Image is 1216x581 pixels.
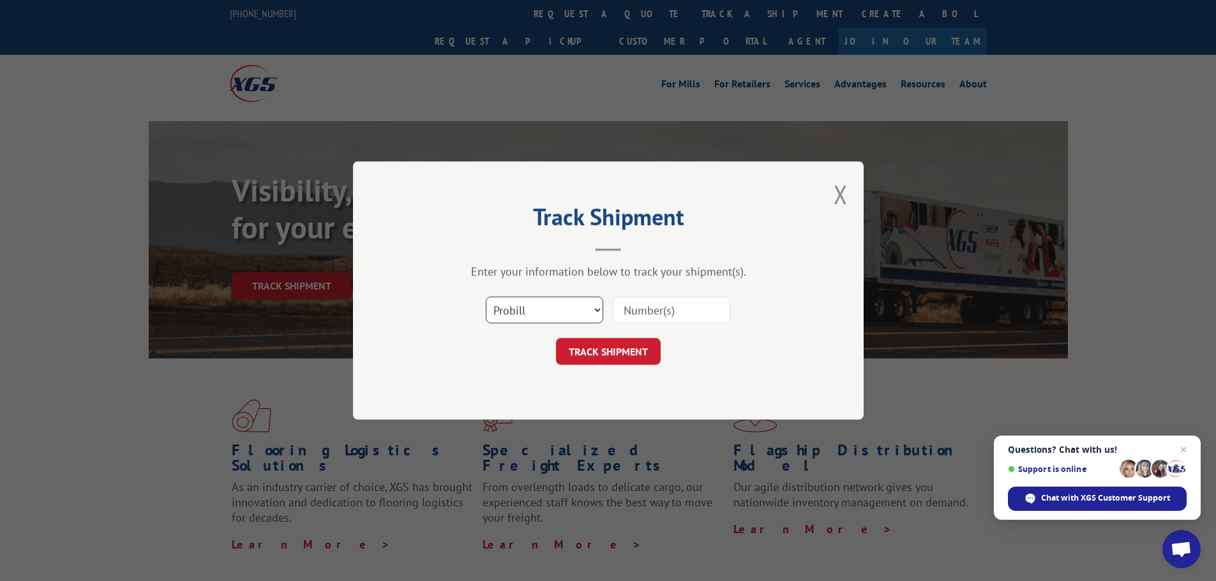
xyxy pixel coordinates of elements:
[556,338,661,365] button: TRACK SHIPMENT
[1162,530,1201,568] div: Open chat
[1008,487,1187,511] div: Chat with XGS Customer Support
[417,264,800,279] div: Enter your information below to track your shipment(s).
[834,177,848,211] button: Close modal
[417,208,800,232] h2: Track Shipment
[613,297,730,323] input: Number(s)
[1176,442,1191,457] span: Close chat
[1008,445,1187,455] span: Questions? Chat with us!
[1008,464,1115,474] span: Support is online
[1041,492,1170,504] span: Chat with XGS Customer Support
